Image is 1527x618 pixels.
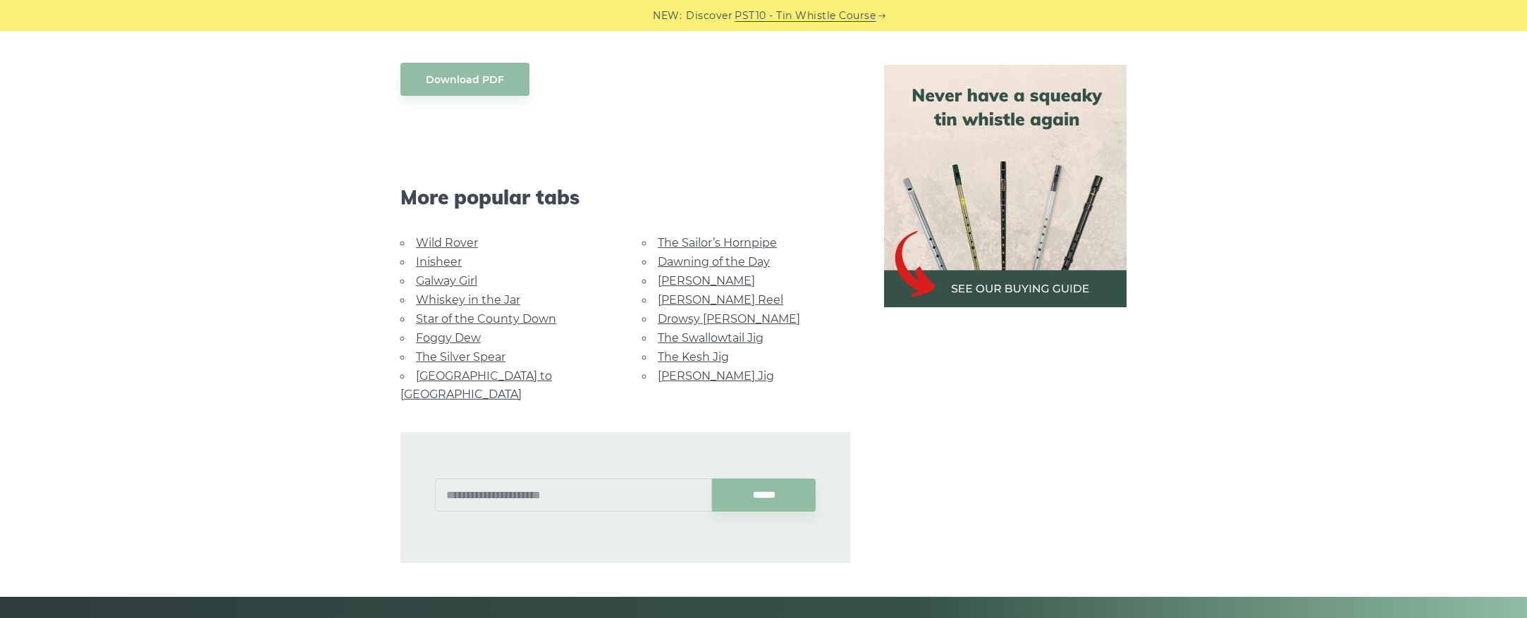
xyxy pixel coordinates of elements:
span: NEW: [654,8,682,24]
a: Galway Girl [416,274,477,288]
a: Download PDF [400,63,529,96]
a: Drowsy [PERSON_NAME] [658,312,800,326]
a: [PERSON_NAME] Jig [658,369,774,383]
a: [PERSON_NAME] Reel [658,293,783,307]
img: tin whistle buying guide [884,65,1127,307]
a: The Swallowtail Jig [658,331,763,345]
a: [PERSON_NAME] [658,274,755,288]
a: The Silver Spear [416,350,505,364]
a: PST10 - Tin Whistle Course [735,8,876,24]
a: Foggy Dew [416,331,481,345]
span: More popular tabs [400,185,850,209]
span: Discover [687,8,733,24]
a: Star of the County Down [416,312,556,326]
a: Dawning of the Day [658,255,770,268]
a: The Sailor’s Hornpipe [658,236,777,249]
a: Wild Rover [416,236,478,249]
a: [GEOGRAPHIC_DATA] to [GEOGRAPHIC_DATA] [400,369,552,401]
a: The Kesh Jig [658,350,729,364]
a: Inisheer [416,255,462,268]
a: Whiskey in the Jar [416,293,520,307]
